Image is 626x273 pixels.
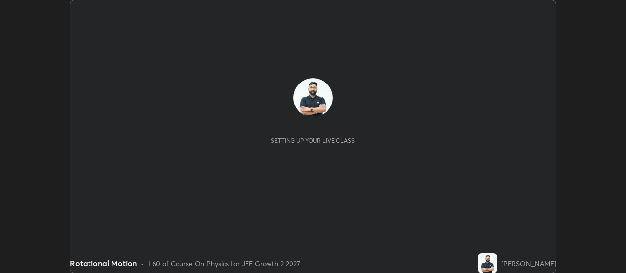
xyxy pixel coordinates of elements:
div: L60 of Course On Physics for JEE Growth 2 2027 [148,258,300,269]
img: a52c51f543ea4b2fa32221ed82e60da0.jpg [293,78,333,117]
div: Setting up your live class [271,137,355,144]
div: [PERSON_NAME] [501,258,556,269]
img: a52c51f543ea4b2fa32221ed82e60da0.jpg [478,253,497,273]
div: Rotational Motion [70,257,137,269]
div: • [141,258,144,269]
